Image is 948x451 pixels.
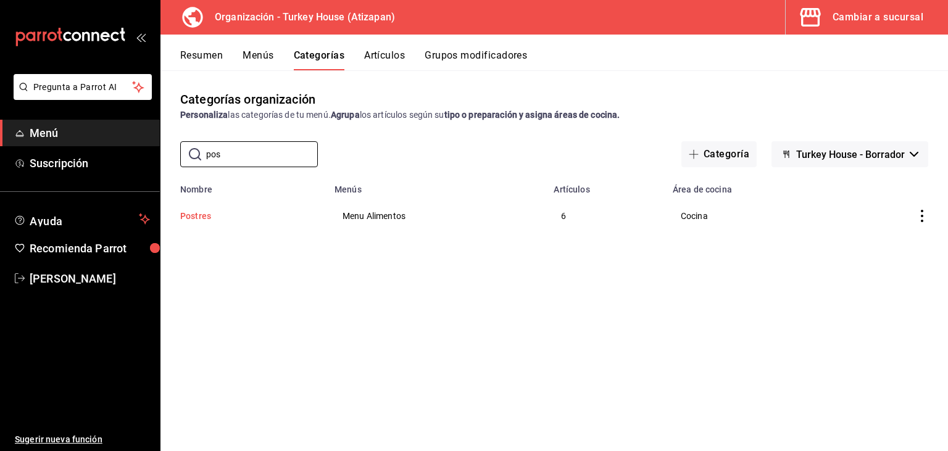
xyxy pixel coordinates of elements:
th: Artículos [546,177,665,194]
button: Grupos modificadores [425,49,527,70]
span: Recomienda Parrot [30,240,150,257]
span: Menu Alimentos [343,212,531,220]
span: Pregunta a Parrot AI [33,81,133,94]
button: Resumen [180,49,223,70]
button: Categoría [681,141,757,167]
button: Artículos [364,49,405,70]
strong: Personaliza [180,110,228,120]
span: Menú [30,125,150,141]
button: Menús [243,49,273,70]
div: Categorías organización [180,90,315,109]
th: Nombre [160,177,327,194]
button: Categorías [294,49,345,70]
a: Pregunta a Parrot AI [9,89,152,102]
input: Buscar categoría [206,142,318,167]
table: categoriesTable [160,177,948,237]
strong: tipo o preparación y asigna áreas de cocina. [444,110,620,120]
div: las categorías de tu menú. los artículos según su [180,109,928,122]
button: Turkey House - Borrador [771,141,928,167]
button: open_drawer_menu [136,32,146,42]
span: Turkey House - Borrador [796,149,905,160]
div: navigation tabs [180,49,948,70]
th: Área de cocina [665,177,839,194]
button: Pregunta a Parrot AI [14,74,152,100]
th: Menús [327,177,546,194]
strong: Agrupa [331,110,360,120]
span: Ayuda [30,212,134,226]
h3: Organización - Turkey House (Atizapan) [205,10,395,25]
button: Postres [180,210,304,222]
span: Suscripción [30,155,150,172]
span: Sugerir nueva función [15,433,150,446]
span: Cocina [681,212,823,220]
span: [PERSON_NAME] [30,270,150,287]
div: Cambiar a sucursal [833,9,923,26]
button: actions [916,210,928,222]
td: 6 [546,194,665,237]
